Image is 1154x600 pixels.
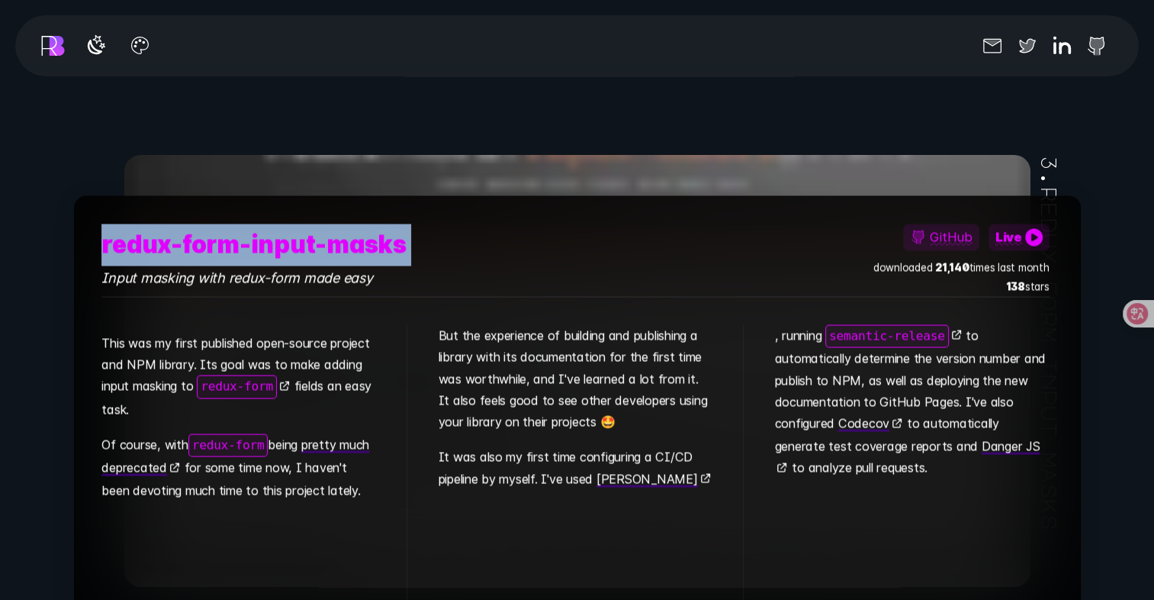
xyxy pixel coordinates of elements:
[873,259,1050,277] span: downloaded times last month
[101,437,369,475] a: pretty much deprecated
[825,324,949,347] code: semantic-release
[197,375,277,398] code: redux-form
[101,266,406,296] p: Input masking with redux-form made easy
[595,471,713,486] a: [PERSON_NAME]
[824,327,964,343] a: semantic-release
[438,324,712,439] p: But the experience of building and publishing a library with its documentation for the first time...
[101,434,376,507] p: Of course, with being for some time now, I haven't been devoting much time to this project lately.
[101,224,406,266] h3: redux-form-input-masks
[988,224,1050,251] a: Live
[935,261,969,273] strong: 21,140
[195,378,292,393] a: redux-form
[1006,280,1025,292] strong: 138
[903,224,979,251] a: GitHub
[837,415,905,431] a: Codecov
[188,434,268,456] code: redux-form
[101,332,376,426] p: This was my first published open-source project and NPM library. Its goal was to make adding inpu...
[1006,278,1050,296] span: stars
[774,438,1040,475] a: Danger JS
[1030,154,1069,529] span: 3 . redux form input masks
